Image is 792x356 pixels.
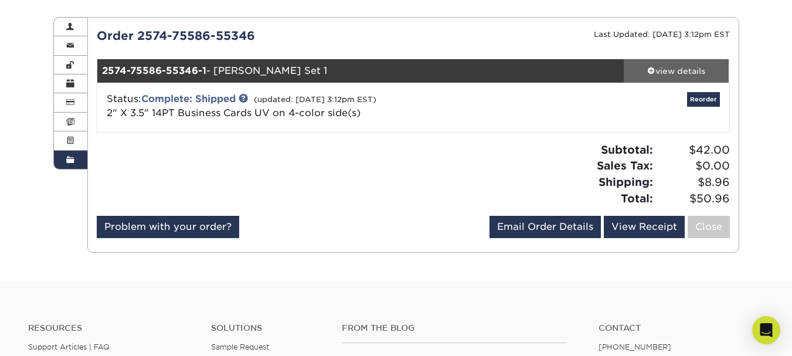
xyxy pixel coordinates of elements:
[657,174,730,191] span: $8.96
[594,30,730,39] small: Last Updated: [DATE] 3:12pm EST
[687,92,720,107] a: Reorder
[621,192,653,205] strong: Total:
[211,343,269,351] a: Sample Request
[98,92,518,120] div: Status:
[597,159,653,172] strong: Sales Tax:
[254,95,376,104] small: (updated: [DATE] 3:12pm EST)
[3,320,100,352] iframe: Google Customer Reviews
[624,65,729,77] div: view details
[657,191,730,207] span: $50.96
[107,107,361,118] a: 2" X 3.5" 14PT Business Cards UV on 4-color side(s)
[599,323,764,333] a: Contact
[752,316,780,344] div: Open Intercom Messenger
[599,175,653,188] strong: Shipping:
[88,27,413,45] div: Order 2574-75586-55346
[342,323,566,333] h4: From the Blog
[624,59,729,83] a: view details
[490,216,601,238] a: Email Order Details
[657,158,730,174] span: $0.00
[657,142,730,158] span: $42.00
[601,143,653,156] strong: Subtotal:
[97,59,624,83] div: - [PERSON_NAME] Set 1
[604,216,685,238] a: View Receipt
[97,216,239,238] a: Problem with your order?
[211,323,324,333] h4: Solutions
[28,323,193,333] h4: Resources
[102,65,206,76] strong: 2574-75586-55346-1
[599,343,671,351] a: [PHONE_NUMBER]
[141,93,236,104] a: Complete: Shipped
[688,216,730,238] a: Close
